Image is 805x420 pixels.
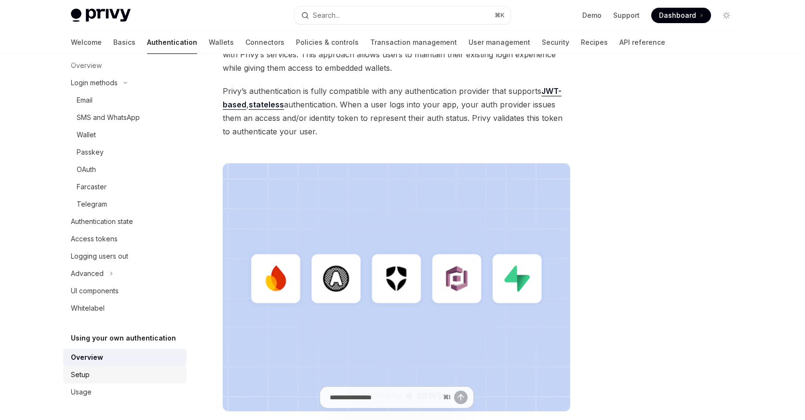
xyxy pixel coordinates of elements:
h5: Using your own authentication [71,332,176,344]
div: UI components [71,285,119,297]
a: Connectors [245,31,284,54]
button: Toggle Login methods section [63,74,187,92]
div: SMS and WhatsApp [77,112,140,123]
span: Privy’s authentication is fully compatible with any authentication provider that supports , authe... [223,84,570,138]
a: Welcome [71,31,102,54]
a: Passkey [63,144,187,161]
div: Advanced [71,268,104,279]
div: Farcaster [77,181,107,193]
div: Login methods [71,77,118,89]
a: User management [469,31,530,54]
a: SMS and WhatsApp [63,109,187,126]
span: ⌘ K [495,12,505,19]
button: Open search [295,7,510,24]
button: Toggle Advanced section [63,265,187,282]
a: Wallets [209,31,234,54]
button: Toggle dark mode [719,8,734,23]
a: Email [63,92,187,109]
div: Authentication state [71,216,133,227]
a: API reference [619,31,665,54]
div: Wallet [77,129,96,141]
input: Ask a question... [330,387,439,408]
a: Transaction management [370,31,457,54]
a: Authentication state [63,213,187,230]
div: OAuth [77,164,96,175]
a: Usage [63,383,187,401]
a: Demo [582,11,602,20]
a: UI components [63,282,187,300]
a: Telegram [63,196,187,213]
a: stateless [249,100,284,110]
div: Passkey [77,146,104,158]
div: Setup [71,369,90,381]
a: Policies & controls [296,31,359,54]
a: Setup [63,366,187,383]
a: Support [613,11,640,20]
a: Basics [113,31,135,54]
a: Access tokens [63,230,187,248]
a: Whitelabel [63,300,187,317]
div: Telegram [77,198,107,210]
div: Logging users out [71,250,128,262]
a: Overview [63,349,187,366]
span: Using JWT-based authentication integration, you can use your existing authentication system with ... [223,34,570,75]
a: Logging users out [63,248,187,265]
div: Whitelabel [71,302,105,314]
a: Farcaster [63,178,187,196]
div: Usage [71,386,92,398]
img: light logo [71,9,131,22]
div: Access tokens [71,233,118,245]
button: Send message [454,391,468,404]
a: Authentication [147,31,197,54]
a: Recipes [581,31,608,54]
a: Security [542,31,569,54]
div: Overview [71,352,103,363]
a: Wallet [63,126,187,144]
div: Email [77,94,93,106]
img: JWT-based auth splash [223,163,570,411]
a: Dashboard [651,8,711,23]
a: OAuth [63,161,187,178]
span: Dashboard [659,11,696,20]
div: Search... [313,10,340,21]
